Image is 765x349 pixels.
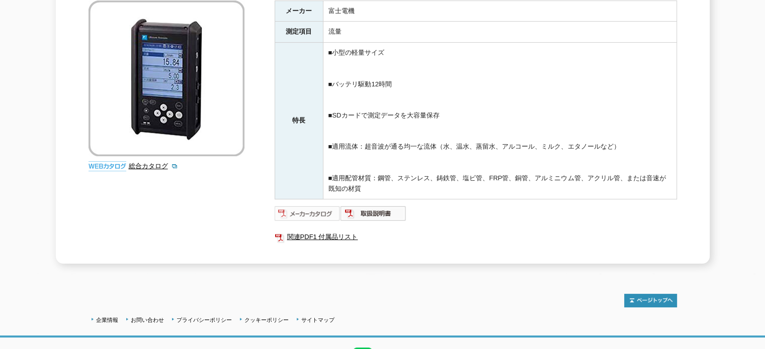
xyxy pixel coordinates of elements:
[89,1,244,156] img: 超音波流量計 ポーターフローC3形
[275,205,341,221] img: メーカーカタログ
[275,1,323,22] th: メーカー
[323,1,676,22] td: 富士電機
[323,22,676,43] td: 流量
[275,230,677,244] a: 関連PDF1 付属品リスト
[275,22,323,43] th: 測定項目
[244,317,289,323] a: クッキーポリシー
[131,317,164,323] a: お問い合わせ
[323,43,676,199] td: ■小型の軽量サイズ ■バッテリ駆動12時間 ■SDカードで測定データを大容量保存 ■適用流体：超音波が通る均一な流体（水、温水、蒸留水、アルコール、ミルク、エタノールなど） ■適用配管材質：鋼管...
[341,212,406,220] a: 取扱説明書
[129,162,178,170] a: 総合カタログ
[341,205,406,221] img: 取扱説明書
[89,161,126,171] img: webカタログ
[275,212,341,220] a: メーカーカタログ
[177,317,232,323] a: プライバシーポリシー
[301,317,334,323] a: サイトマップ
[275,43,323,199] th: 特長
[96,317,118,323] a: 企業情報
[624,294,677,307] img: トップページへ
